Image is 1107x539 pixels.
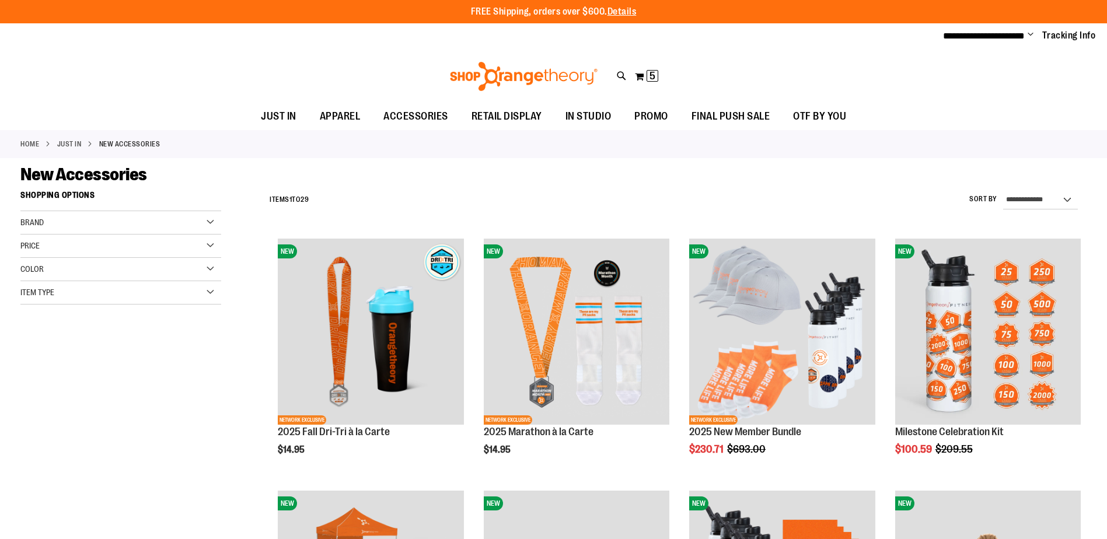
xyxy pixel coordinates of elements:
[692,103,770,129] span: FINAL PUSH SALE
[680,103,782,130] a: FINAL PUSH SALE
[484,426,593,437] a: 2025 Marathon à la Carte
[484,496,503,510] span: NEW
[634,103,668,129] span: PROMO
[689,244,708,258] span: NEW
[781,103,858,130] a: OTF BY YOU
[484,239,669,426] a: 2025 Marathon à la CarteNEWNETWORK EXCLUSIVE
[607,6,637,17] a: Details
[895,443,934,455] span: $100.59
[793,103,846,129] span: OTF BY YOU
[261,103,296,129] span: JUST IN
[484,444,512,455] span: $14.95
[484,415,532,425] span: NETWORK EXCLUSIVE
[689,443,725,455] span: $230.71
[484,244,503,258] span: NEW
[623,103,680,130] a: PROMO
[895,239,1081,426] a: Milestone Celebration KitNEW
[20,139,39,149] a: Home
[20,264,44,274] span: Color
[689,496,708,510] span: NEW
[460,103,554,130] a: RETAIL DISPLAY
[278,444,306,455] span: $14.95
[57,139,82,149] a: JUST IN
[935,443,975,455] span: $209.55
[895,244,914,258] span: NEW
[689,426,801,437] a: 2025 New Member Bundle
[278,496,297,510] span: NEW
[478,233,675,485] div: product
[278,415,326,425] span: NETWORK EXCLUSIVE
[301,195,309,204] span: 29
[649,70,655,82] span: 5
[20,218,44,227] span: Brand
[689,415,738,425] span: NETWORK EXCLUSIVE
[308,103,372,130] a: APPAREL
[20,164,147,184] span: New Accessories
[689,239,875,426] a: 2025 New Member BundleNEWNETWORK EXCLUSIVE
[889,233,1087,485] div: product
[278,239,463,426] a: 2025 Fall Dri-Tri à la CarteNEWNETWORK EXCLUSIVE
[270,191,309,209] h2: Items to
[895,239,1081,424] img: Milestone Celebration Kit
[278,244,297,258] span: NEW
[289,195,292,204] span: 1
[727,443,767,455] span: $693.00
[278,239,463,424] img: 2025 Fall Dri-Tri à la Carte
[554,103,623,130] a: IN STUDIO
[20,288,54,297] span: Item Type
[689,239,875,424] img: 2025 New Member Bundle
[249,103,308,129] a: JUST IN
[99,139,160,149] strong: New Accessories
[484,239,669,424] img: 2025 Marathon à la Carte
[471,5,637,19] p: FREE Shipping, orders over $600.
[565,103,612,129] span: IN STUDIO
[1028,30,1033,41] button: Account menu
[683,233,881,485] div: product
[278,426,390,437] a: 2025 Fall Dri-Tri à la Carte
[20,241,40,250] span: Price
[372,103,460,130] a: ACCESSORIES
[448,62,599,91] img: Shop Orangetheory
[320,103,361,129] span: APPAREL
[969,194,997,204] label: Sort By
[383,103,448,129] span: ACCESSORIES
[895,426,1004,437] a: Milestone Celebration Kit
[472,103,542,129] span: RETAIL DISPLAY
[895,496,914,510] span: NEW
[272,233,469,485] div: product
[20,185,221,211] strong: Shopping Options
[1042,29,1096,42] a: Tracking Info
